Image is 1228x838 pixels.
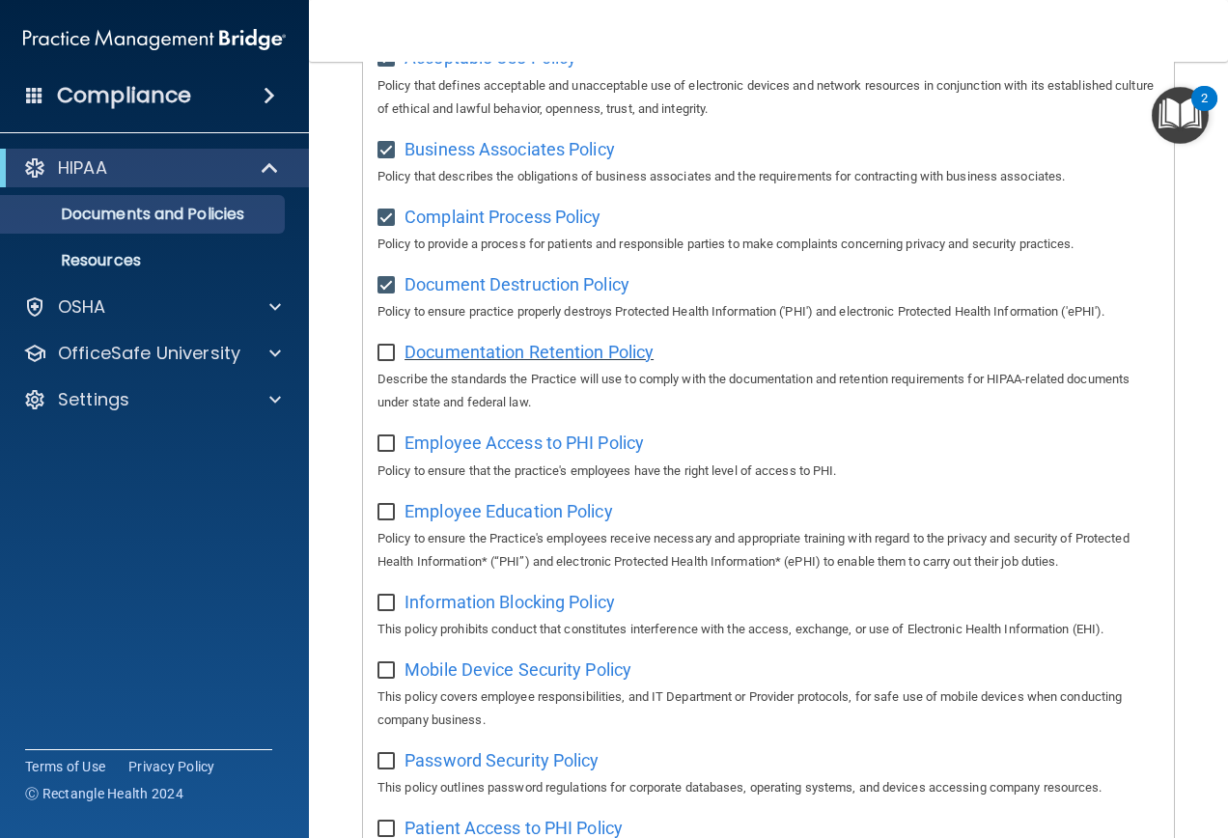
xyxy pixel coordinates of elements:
span: Mobile Device Security Policy [405,659,631,680]
p: Resources [13,251,276,270]
p: Settings [58,388,129,411]
p: Policy to ensure the Practice's employees receive necessary and appropriate training with regard ... [377,527,1159,573]
p: Describe the standards the Practice will use to comply with the documentation and retention requi... [377,368,1159,414]
p: OfficeSafe University [58,342,240,365]
img: PMB logo [23,20,286,59]
p: Policy to provide a process for patients and responsible parties to make complaints concerning pr... [377,233,1159,256]
span: Ⓒ Rectangle Health 2024 [25,784,183,803]
span: Complaint Process Policy [405,207,600,227]
p: This policy outlines password regulations for corporate databases, operating systems, and devices... [377,776,1159,799]
p: Policy that describes the obligations of business associates and the requirements for contracting... [377,165,1159,188]
p: Policy to ensure practice properly destroys Protected Health Information ('PHI') and electronic P... [377,300,1159,323]
a: HIPAA [23,156,280,180]
span: Employee Access to PHI Policy [405,433,644,453]
p: Policy to ensure that the practice's employees have the right level of access to PHI. [377,460,1159,483]
div: 2 [1201,98,1208,124]
a: OfficeSafe University [23,342,281,365]
p: This policy prohibits conduct that constitutes interference with the access, exchange, or use of ... [377,618,1159,641]
span: Document Destruction Policy [405,274,629,294]
a: Terms of Use [25,757,105,776]
span: Password Security Policy [405,750,599,770]
p: This policy covers employee responsibilities, and IT Department or Provider protocols, for safe u... [377,685,1159,732]
a: OSHA [23,295,281,319]
h4: Compliance [57,82,191,109]
p: Documents and Policies [13,205,276,224]
span: Business Associates Policy [405,139,615,159]
button: Open Resource Center, 2 new notifications [1152,87,1209,144]
p: HIPAA [58,156,107,180]
p: OSHA [58,295,106,319]
a: Privacy Policy [128,757,215,776]
a: Settings [23,388,281,411]
span: Employee Education Policy [405,501,613,521]
p: Policy that defines acceptable and unacceptable use of electronic devices and network resources i... [377,74,1159,121]
span: Information Blocking Policy [405,592,615,612]
span: Documentation Retention Policy [405,342,654,362]
span: Patient Access to PHI Policy [405,818,623,838]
